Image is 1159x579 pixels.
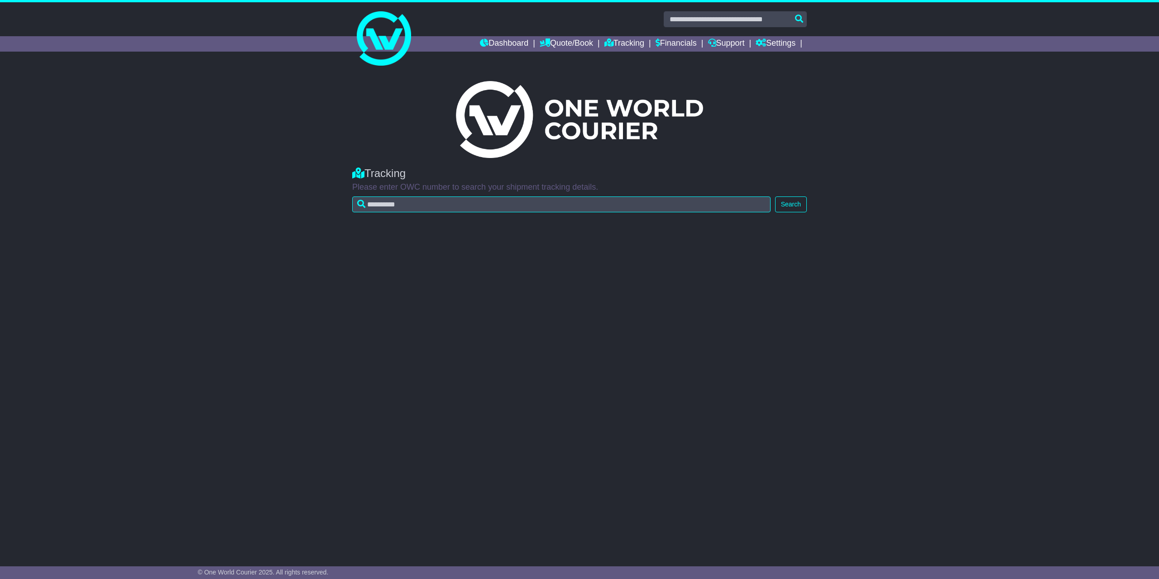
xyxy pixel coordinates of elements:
p: Please enter OWC number to search your shipment tracking details. [352,182,807,192]
img: Light [456,81,703,158]
a: Quote/Book [540,36,593,52]
span: © One World Courier 2025. All rights reserved. [198,569,329,576]
div: Tracking [352,167,807,180]
a: Dashboard [480,36,528,52]
a: Financials [656,36,697,52]
a: Settings [756,36,795,52]
a: Tracking [604,36,644,52]
a: Support [708,36,745,52]
button: Search [775,196,807,212]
